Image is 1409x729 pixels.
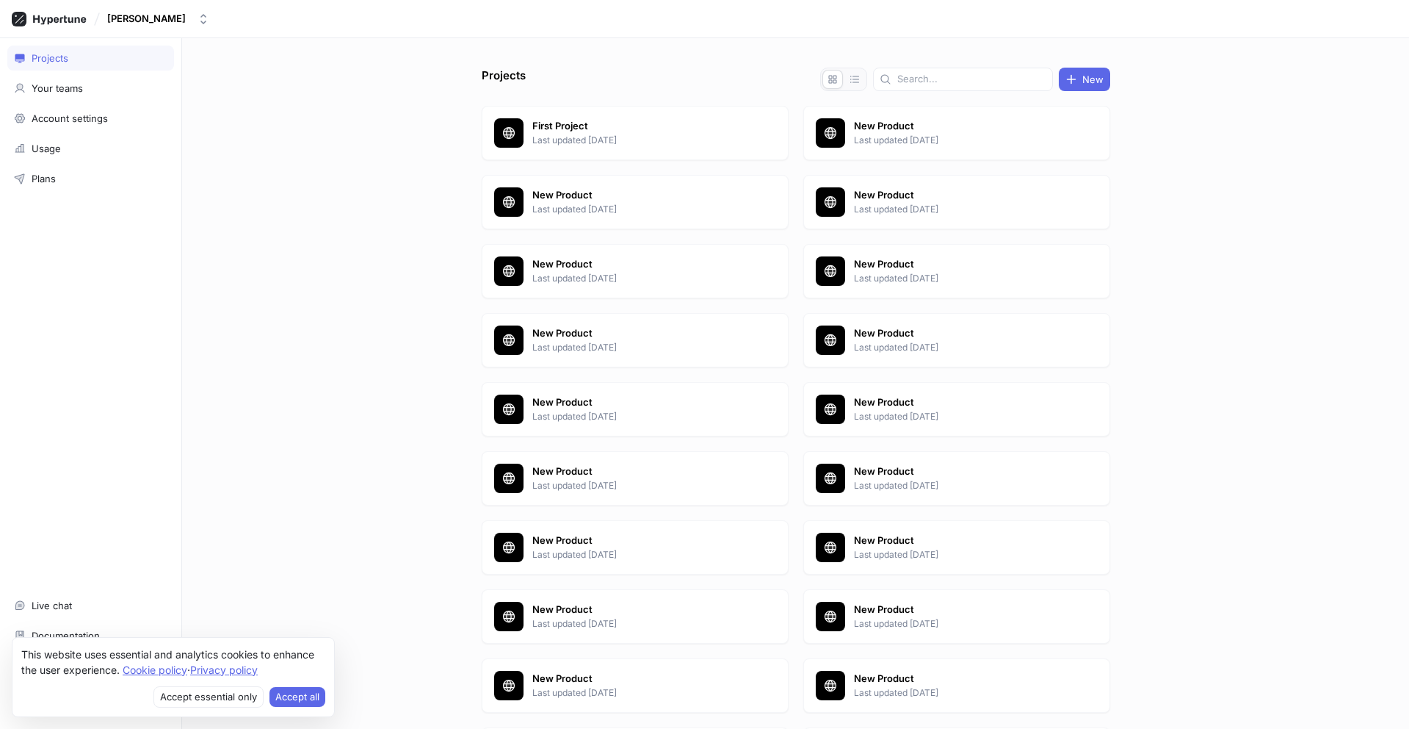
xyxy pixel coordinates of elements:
[532,603,745,617] p: New Product
[190,664,258,676] a: Privacy policy
[532,534,745,548] p: New Product
[897,72,1046,87] input: Search...
[854,395,1067,410] p: New Product
[532,672,745,686] p: New Product
[1082,75,1104,84] span: New
[532,464,745,479] p: New Product
[532,617,745,631] p: Last updated [DATE]
[854,341,1067,354] p: Last updated [DATE]
[854,603,1067,617] p: New Product
[532,410,745,423] p: Last updated [DATE]
[32,82,83,94] div: Your teams
[7,166,174,191] a: Plans
[532,326,745,341] p: New Product
[854,617,1067,631] p: Last updated [DATE]
[482,68,526,91] p: Projects
[107,12,186,25] div: [PERSON_NAME]
[7,46,174,71] a: Projects
[269,687,325,708] button: Accept cookies
[854,410,1067,423] p: Last updated [DATE]
[32,173,56,184] div: Plans
[854,119,1067,134] p: New Product
[7,106,174,131] a: Account settings
[32,600,72,611] div: Live chat
[854,272,1067,285] p: Last updated [DATE]
[854,534,1067,548] p: New Product
[32,143,61,154] div: Usage
[532,686,745,700] p: Last updated [DATE]
[7,623,174,648] a: Documentation
[532,134,745,147] p: Last updated [DATE]
[101,7,215,31] button: [PERSON_NAME]
[854,479,1067,492] p: Last updated [DATE]
[532,548,745,561] p: Last updated [DATE]
[854,548,1067,561] p: Last updated [DATE]
[854,672,1067,686] p: New Product
[854,464,1067,479] p: New Product
[123,664,187,676] a: Cookie policy
[7,136,174,161] a: Usage
[1059,68,1110,91] button: New
[532,203,745,216] p: Last updated [DATE]
[153,686,264,708] button: Decline cookies
[854,686,1067,700] p: Last updated [DATE]
[532,341,745,354] p: Last updated [DATE]
[532,272,745,285] p: Last updated [DATE]
[21,647,325,678] div: This website uses essential and analytics cookies to enhance the user experience. ‧
[854,188,1067,203] p: New Product
[32,52,68,64] div: Projects
[532,257,745,272] p: New Product
[854,326,1067,341] p: New Product
[854,134,1067,147] p: Last updated [DATE]
[32,112,108,124] div: Account settings
[532,479,745,492] p: Last updated [DATE]
[532,188,745,203] p: New Product
[7,76,174,101] a: Your teams
[32,630,100,642] div: Documentation
[532,395,745,410] p: New Product
[532,119,745,134] p: First Project
[854,203,1067,216] p: Last updated [DATE]
[854,257,1067,272] p: New Product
